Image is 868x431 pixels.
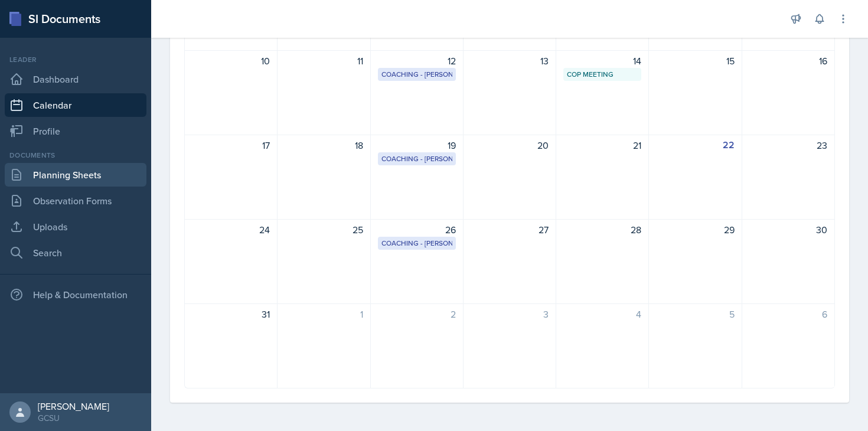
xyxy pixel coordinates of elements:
div: 5 [656,307,734,321]
div: Leader [5,54,146,65]
div: Help & Documentation [5,283,146,306]
div: Coaching - [PERSON_NAME] [381,69,452,80]
div: 21 [563,138,641,152]
div: 11 [285,54,363,68]
a: Calendar [5,93,146,117]
div: 27 [471,223,549,237]
div: 13 [471,54,549,68]
div: 25 [285,223,363,237]
a: Planning Sheets [5,163,146,187]
div: CoP Meeting [567,69,638,80]
div: 28 [563,223,641,237]
div: 23 [749,138,827,152]
div: 6 [749,307,827,321]
a: Uploads [5,215,146,239]
div: 16 [749,54,827,68]
div: 14 [563,54,641,68]
div: Coaching - [PERSON_NAME] [381,154,452,164]
a: Observation Forms [5,189,146,213]
div: 4 [563,307,641,321]
div: 12 [378,54,456,68]
div: 19 [378,138,456,152]
div: GCSU [38,412,109,424]
div: 15 [656,54,734,68]
div: 17 [192,138,270,152]
div: 24 [192,223,270,237]
a: Profile [5,119,146,143]
div: 1 [285,307,363,321]
div: 31 [192,307,270,321]
div: 10 [192,54,270,68]
div: Documents [5,150,146,161]
div: 22 [656,138,734,152]
a: Dashboard [5,67,146,91]
div: 3 [471,307,549,321]
div: 29 [656,223,734,237]
div: 18 [285,138,363,152]
div: 20 [471,138,549,152]
div: 26 [378,223,456,237]
div: Coaching - [PERSON_NAME] [381,238,452,249]
div: 2 [378,307,456,321]
div: [PERSON_NAME] [38,400,109,412]
a: Search [5,241,146,265]
div: 30 [749,223,827,237]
